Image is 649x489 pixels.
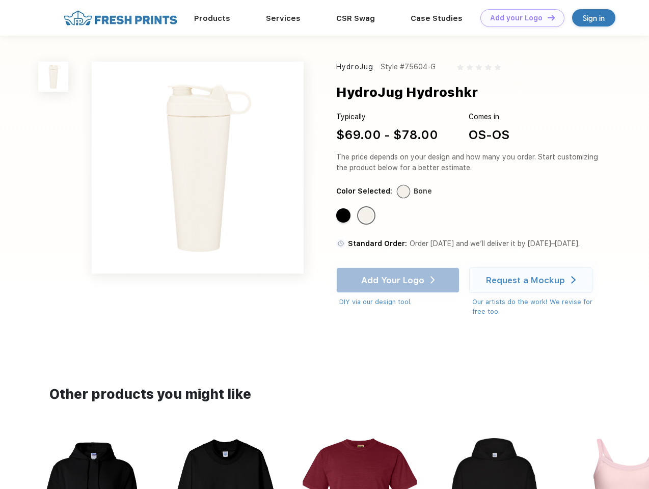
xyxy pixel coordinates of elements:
[583,12,605,24] div: Sign in
[467,64,473,70] img: gray_star.svg
[469,112,509,122] div: Comes in
[336,112,438,122] div: Typically
[336,62,373,72] div: HydroJug
[336,186,392,197] div: Color Selected:
[381,62,436,72] div: Style #75604-G
[472,297,602,317] div: Our artists do the work! We revise for free too.
[92,62,304,274] img: func=resize&h=640
[336,83,478,102] div: HydroJug Hydroshkr
[486,275,565,285] div: Request a Mockup
[359,208,373,223] div: Bone
[38,62,68,92] img: func=resize&h=100
[495,64,501,70] img: gray_star.svg
[469,126,509,144] div: OS-OS
[485,64,491,70] img: gray_star.svg
[194,14,230,23] a: Products
[548,15,555,20] img: DT
[414,186,432,197] div: Bone
[339,297,459,307] div: DIY via our design tool.
[336,152,602,173] div: The price depends on your design and how many you order. Start customizing the product below for ...
[476,64,482,70] img: gray_star.svg
[571,276,576,284] img: white arrow
[61,9,180,27] img: fo%20logo%202.webp
[336,239,345,248] img: standard order
[490,14,543,22] div: Add your Logo
[457,64,463,70] img: gray_star.svg
[410,239,580,248] span: Order [DATE] and we’ll deliver it by [DATE]–[DATE].
[49,385,599,404] div: Other products you might like
[336,208,350,223] div: Black
[572,9,615,26] a: Sign in
[348,239,407,248] span: Standard Order:
[336,126,438,144] div: $69.00 - $78.00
